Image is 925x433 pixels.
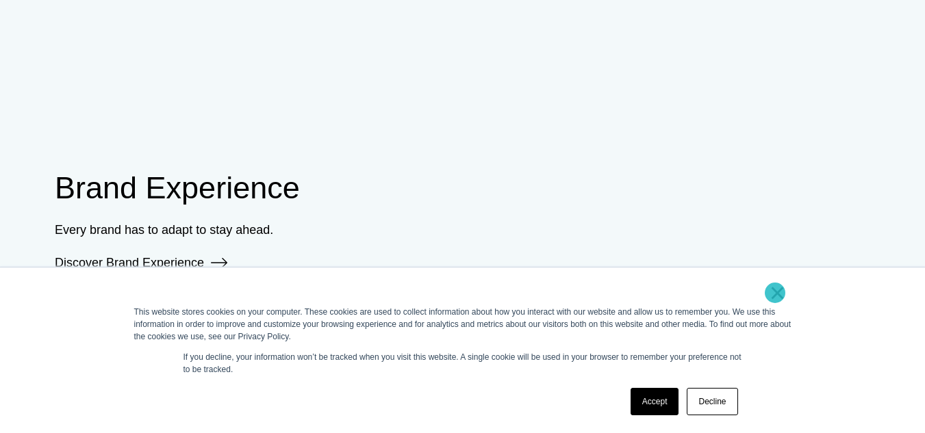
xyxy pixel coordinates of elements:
h2: Brand Experience [55,168,300,209]
p: Every brand has to adapt to stay ahead. [55,220,300,239]
a: × [770,287,786,299]
a: Accept [631,388,679,415]
div: This website stores cookies on your computer. These cookies are used to collect information about... [134,306,791,343]
a: Decline [687,388,737,415]
p: If you decline, your information won’t be tracked when you visit this website. A single cookie wi... [183,351,742,376]
a: Discover Brand Experience [55,256,227,270]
